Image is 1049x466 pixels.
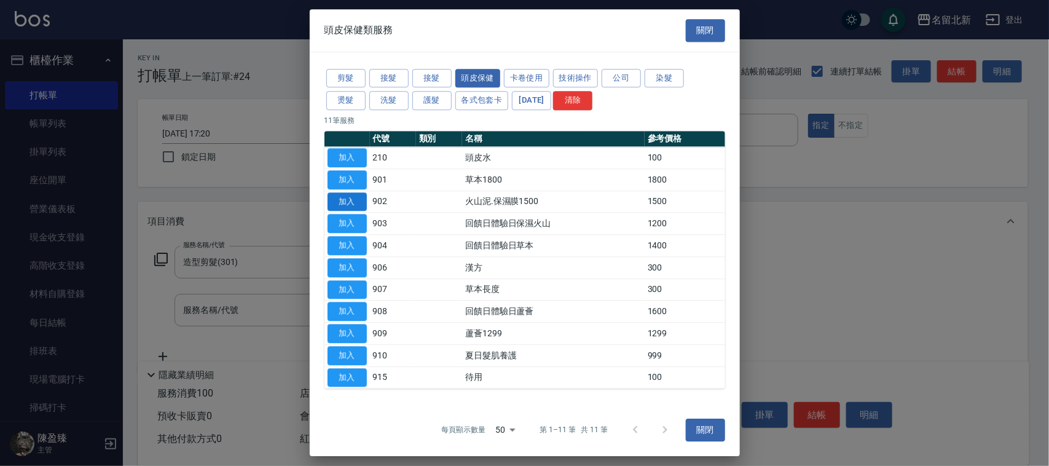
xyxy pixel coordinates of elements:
td: 1500 [645,191,725,213]
td: 910 [370,345,416,367]
button: 加入 [328,258,367,277]
button: 關閉 [686,419,725,441]
td: 907 [370,278,416,301]
button: 加入 [328,148,367,167]
td: 300 [645,278,725,301]
td: 300 [645,257,725,279]
button: 加入 [328,236,367,255]
button: 各式包套卡 [455,92,509,111]
th: 類別 [416,131,462,147]
td: 1600 [645,301,725,323]
button: 加入 [328,302,367,322]
button: 關閉 [686,19,725,42]
td: 909 [370,323,416,345]
td: 1800 [645,169,725,191]
td: 904 [370,235,416,257]
td: 1299 [645,323,725,345]
p: 11 筆服務 [324,115,725,126]
td: 903 [370,213,416,235]
td: 901 [370,169,416,191]
td: 906 [370,257,416,279]
button: 加入 [328,324,367,343]
button: 清除 [553,92,592,111]
button: 接髮 [412,69,452,88]
button: 加入 [328,346,367,365]
button: 加入 [328,215,367,234]
button: [DATE] [512,92,551,111]
button: 染髮 [645,69,684,88]
td: 草本1800 [462,169,645,191]
td: 100 [645,147,725,169]
td: 1400 [645,235,725,257]
div: 50 [490,414,520,447]
p: 每頁顯示數量 [441,425,485,436]
td: 夏日髮肌養護 [462,345,645,367]
button: 加入 [328,280,367,299]
td: 1200 [645,213,725,235]
button: 頭皮保健 [455,69,501,88]
button: 燙髮 [326,92,366,111]
td: 回饋日體驗日保濕火山 [462,213,645,235]
p: 第 1–11 筆 共 11 筆 [540,425,608,436]
td: 908 [370,301,416,323]
th: 代號 [370,131,416,147]
td: 回饋日體驗日蘆薈 [462,301,645,323]
td: 頭皮水 [462,147,645,169]
td: 蘆薈1299 [462,323,645,345]
span: 頭皮保健類服務 [324,25,393,37]
button: 公司 [602,69,641,88]
button: 加入 [328,192,367,211]
button: 洗髮 [369,92,409,111]
button: 加入 [328,170,367,189]
td: 漢方 [462,257,645,279]
button: 技術操作 [553,69,599,88]
td: 待用 [462,366,645,389]
th: 參考價格 [645,131,725,147]
td: 999 [645,345,725,367]
td: 草本長度 [462,278,645,301]
td: 210 [370,147,416,169]
button: 剪髮 [326,69,366,88]
button: 接髮 [369,69,409,88]
td: 902 [370,191,416,213]
button: 護髮 [412,92,452,111]
td: 915 [370,366,416,389]
button: 加入 [328,368,367,387]
td: 回饋日體驗日草本 [462,235,645,257]
td: 火山泥.保濕膜1500 [462,191,645,213]
button: 卡卷使用 [504,69,549,88]
td: 100 [645,366,725,389]
th: 名稱 [462,131,645,147]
